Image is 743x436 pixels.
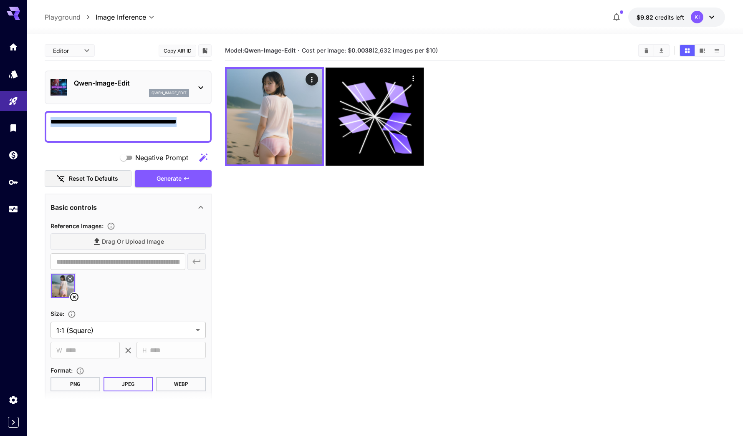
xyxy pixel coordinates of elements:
span: credits left [655,14,684,21]
b: 0.0038 [351,47,372,54]
div: Actions [407,72,420,84]
button: WEBP [156,377,206,391]
button: Show images in grid view [680,45,695,56]
p: · [298,45,300,55]
button: Clear Images [639,45,654,56]
button: Show images in video view [695,45,710,56]
span: Generate [157,174,182,184]
div: Qwen-Image-Editqwen_image_edit [51,75,206,100]
button: Add to library [201,45,209,55]
button: Choose the file format for the output image. [73,367,88,375]
span: 1:1 (Square) [56,325,192,335]
div: $9.82083 [637,13,684,22]
span: Image Inference [96,12,146,22]
button: Show images in list view [710,45,724,56]
button: Adjust the dimensions of the generated image by specifying its width and height in pixels, or sel... [64,310,79,318]
div: Library [8,123,18,133]
div: API Keys [8,177,18,187]
span: H [142,345,147,355]
div: Actions [306,73,318,86]
div: Usage [8,204,18,214]
div: Basic controls [51,197,206,217]
button: PNG [51,377,100,391]
div: Settings [8,395,18,405]
nav: breadcrumb [45,12,96,22]
button: Download All [654,45,669,56]
div: Show images in grid viewShow images in video viewShow images in list view [679,44,725,57]
div: Wallet [8,150,18,160]
span: Format : [51,367,73,374]
button: JPEG [104,377,153,391]
span: W [56,345,62,355]
div: KI [691,11,703,23]
div: Home [8,42,18,52]
span: $9.82 [637,14,655,21]
button: Upload a reference image to guide the result. This is needed for Image-to-Image or Inpainting. Su... [104,222,119,230]
p: qwen_image_edit [152,90,187,96]
span: Model: [225,47,296,54]
button: Expand sidebar [8,417,19,428]
span: Editor [53,46,79,55]
div: Models [8,69,18,79]
p: Qwen-Image-Edit [74,78,189,88]
button: Generate [135,170,212,187]
span: Size : [51,310,64,317]
span: Cost per image: $ (2,632 images per $10) [302,47,438,54]
p: Basic controls [51,202,97,212]
button: Copy AIR ID [159,45,196,57]
button: Reset to defaults [45,170,131,187]
div: Clear ImagesDownload All [638,44,670,57]
button: $9.82083KI [628,8,725,27]
div: Playground [8,96,18,106]
img: Z [227,69,322,164]
a: Playground [45,12,81,22]
span: Reference Images : [51,222,104,229]
span: Negative Prompt [135,153,188,163]
b: Qwen-Image-Edit [244,47,296,54]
